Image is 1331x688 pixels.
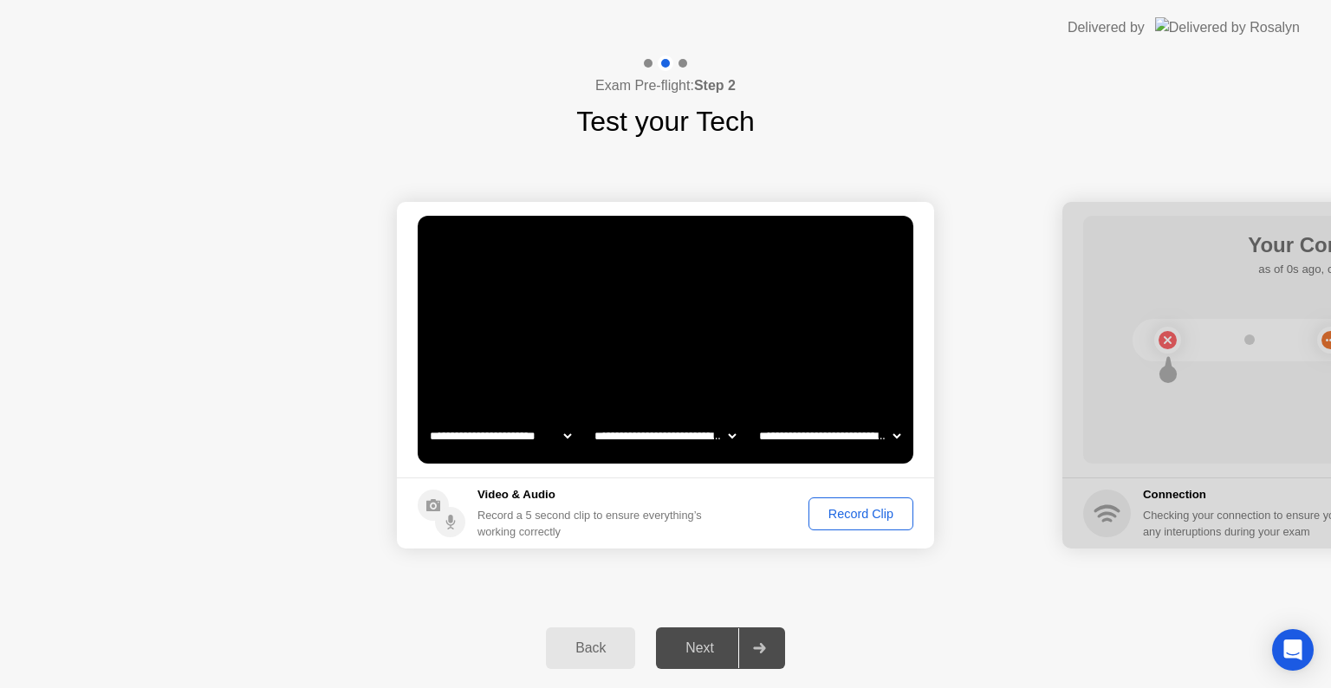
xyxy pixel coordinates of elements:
[656,627,785,669] button: Next
[661,640,738,656] div: Next
[477,507,709,540] div: Record a 5 second clip to ensure everything’s working correctly
[477,486,709,503] h5: Video & Audio
[694,78,736,93] b: Step 2
[1068,17,1145,38] div: Delivered by
[1155,17,1300,37] img: Delivered by Rosalyn
[595,75,736,96] h4: Exam Pre-flight:
[756,419,904,453] select: Available microphones
[815,507,907,521] div: Record Clip
[551,640,630,656] div: Back
[576,101,755,142] h1: Test your Tech
[426,419,575,453] select: Available cameras
[546,627,635,669] button: Back
[591,419,739,453] select: Available speakers
[1272,629,1314,671] div: Open Intercom Messenger
[808,497,913,530] button: Record Clip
